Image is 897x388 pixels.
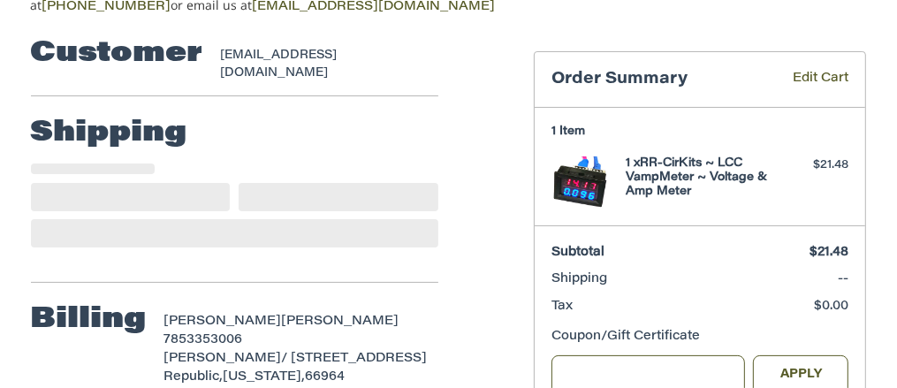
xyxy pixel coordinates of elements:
span: [PERSON_NAME] [163,316,281,328]
div: Coupon/Gift Certificate [551,328,848,346]
span: Subtotal [551,247,604,259]
h2: Customer [31,36,203,72]
span: -- [838,273,848,285]
span: [PERSON_NAME] [163,353,281,365]
a: [EMAIL_ADDRESS][DOMAIN_NAME] [253,1,496,13]
h2: Billing [31,302,147,338]
a: [PHONE_NUMBER] [42,1,171,13]
a: Edit Cart [763,70,848,90]
h2: Shipping [31,116,187,151]
span: [PERSON_NAME] [281,316,399,328]
span: 7853353006 [163,334,242,346]
span: Tax [551,301,573,313]
span: / [STREET_ADDRESS] [281,353,427,365]
div: $21.48 [774,156,848,174]
span: Shipping [551,273,607,285]
h3: Order Summary [551,70,762,90]
span: $21.48 [810,247,848,259]
h4: 1 x RR-CirKits ~ LCC VampMeter ~ Voltage & Amp Meter [626,156,770,200]
span: Republic, [163,371,223,384]
span: $0.00 [814,301,848,313]
span: [US_STATE], [223,371,305,384]
div: [EMAIL_ADDRESS][DOMAIN_NAME] [220,47,421,81]
h3: 1 Item [551,125,848,139]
